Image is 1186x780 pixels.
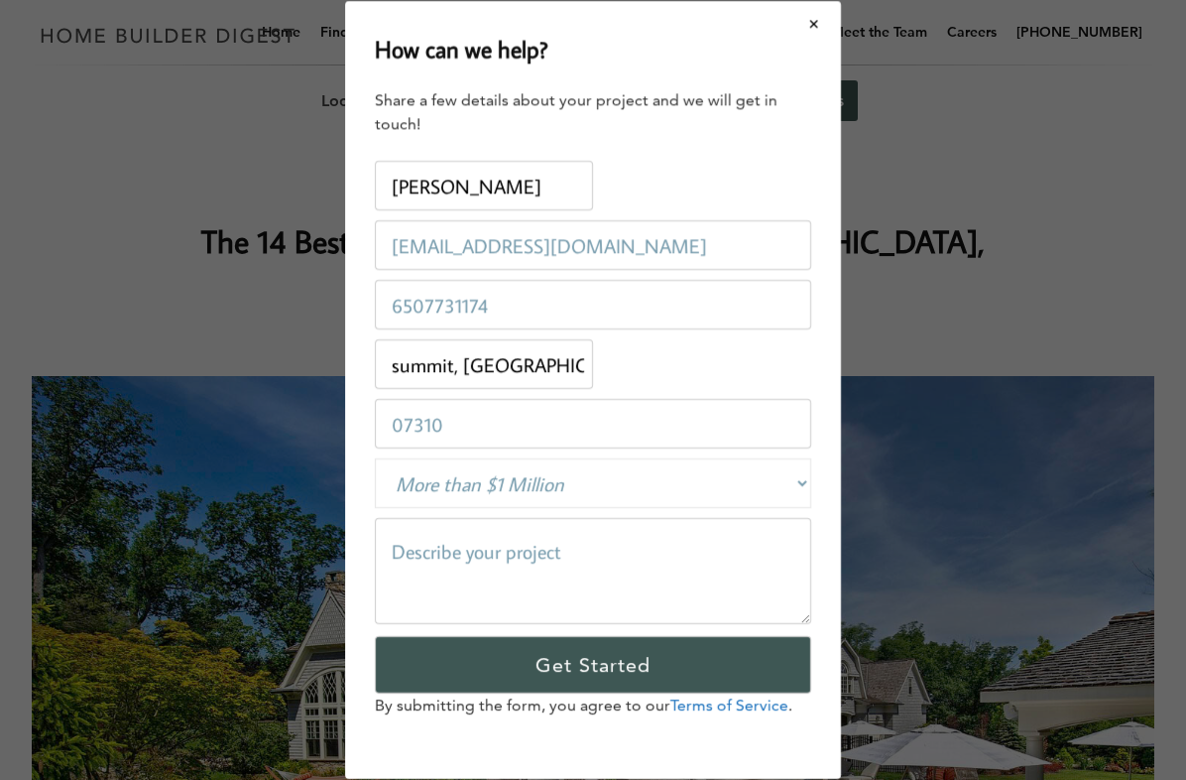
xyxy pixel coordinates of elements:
[375,694,811,717] p: By submitting the form, you agree to our .
[788,3,841,45] button: Close modal
[375,280,811,329] input: Phone Number
[375,161,593,210] input: Name
[805,637,1162,756] iframe: Drift Widget Chat Controller
[375,31,548,66] h2: How can we help?
[375,636,811,694] input: Get Started
[375,220,811,270] input: Email Address
[670,696,788,715] a: Terms of Service
[375,399,811,449] input: Zip Code
[375,339,593,389] input: Project Address
[375,88,811,136] div: Share a few details about your project and we will get in touch!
